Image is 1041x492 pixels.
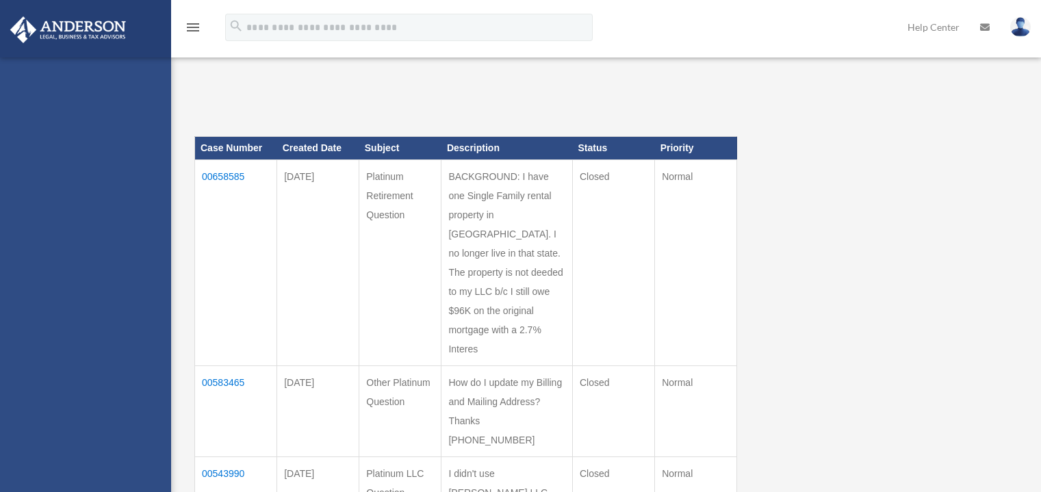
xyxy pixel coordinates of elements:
[441,160,573,366] td: BACKGROUND: I have one Single Family rental property in [GEOGRAPHIC_DATA]. I no longer live in th...
[573,160,655,366] td: Closed
[573,137,655,160] th: Status
[359,366,441,457] td: Other Platinum Question
[185,24,201,36] a: menu
[277,137,359,160] th: Created Date
[655,366,737,457] td: Normal
[229,18,244,34] i: search
[441,366,573,457] td: How do I update my Billing and Mailing Address? Thanks [PHONE_NUMBER]
[655,137,737,160] th: Priority
[195,160,277,366] td: 00658585
[573,366,655,457] td: Closed
[655,160,737,366] td: Normal
[441,137,573,160] th: Description
[195,137,277,160] th: Case Number
[277,160,359,366] td: [DATE]
[185,19,201,36] i: menu
[359,160,441,366] td: Platinum Retirement Question
[6,16,130,43] img: Anderson Advisors Platinum Portal
[277,366,359,457] td: [DATE]
[195,366,277,457] td: 00583465
[359,137,441,160] th: Subject
[1010,17,1031,37] img: User Pic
